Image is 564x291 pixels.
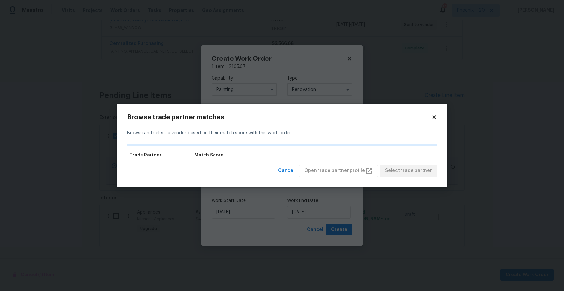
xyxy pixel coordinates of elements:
span: Cancel [278,167,295,175]
button: Cancel [276,165,297,177]
div: Browse and select a vendor based on their match score with this work order. [127,122,437,144]
span: Trade Partner [130,152,162,158]
h2: Browse trade partner matches [127,114,431,121]
span: Match Score [194,152,224,158]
